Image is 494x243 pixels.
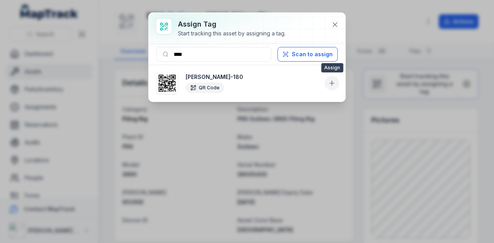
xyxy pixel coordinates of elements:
strong: [PERSON_NAME]-180 [186,73,321,81]
button: Scan to assign [277,47,338,62]
h3: Assign tag [178,19,286,30]
div: QR Code [186,82,224,93]
span: Assign [321,63,343,72]
div: Start tracking this asset by assigning a tag. [178,30,286,37]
